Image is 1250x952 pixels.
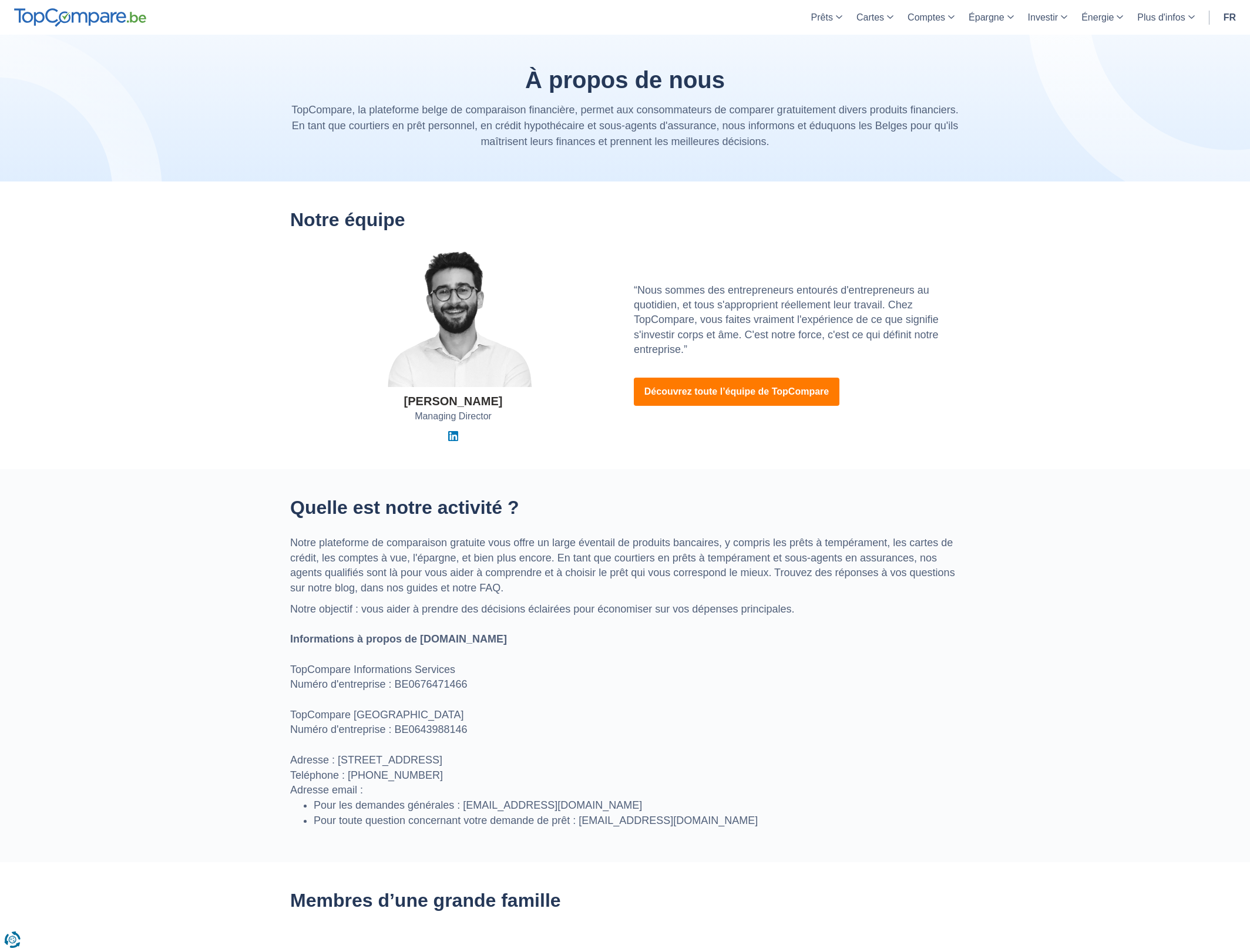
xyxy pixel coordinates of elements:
img: Elvedin Vejzovic [359,248,547,387]
span: Managing Director [415,410,492,423]
p: TopCompare, la plateforme belge de comparaison financière, permet aux consommateurs de comparer g... [290,102,960,150]
img: Linkedin Elvedin Vejzovic [448,431,458,441]
p: Notre plateforme de comparaison gratuite vous offre un large éventail de produits bancaires, y co... [290,536,960,596]
h2: Notre équipe [290,210,960,230]
li: Pour les demandes générales : [EMAIL_ADDRESS][DOMAIN_NAME] [314,798,960,813]
p: Notre objectif : vous aider à prendre des décisions éclairées pour économiser sur vos dépenses pr... [290,602,960,798]
p: “Nous sommes des entrepreneurs entourés d'entrepreneurs au quotidien, et tous s'approprient réell... [634,283,960,357]
h1: À propos de nous [290,67,960,93]
li: Pour toute question concernant votre demande de prêt : [EMAIL_ADDRESS][DOMAIN_NAME] [314,813,960,829]
h2: Quelle est notre activité ? [290,497,960,518]
a: Découvrez toute l’équipe de TopCompare [634,378,839,406]
strong: Informations à propos de [DOMAIN_NAME] [290,633,507,645]
img: TopCompare [14,8,146,27]
h2: Membres d’une grande famille [290,890,960,911]
div: [PERSON_NAME] [404,393,503,410]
